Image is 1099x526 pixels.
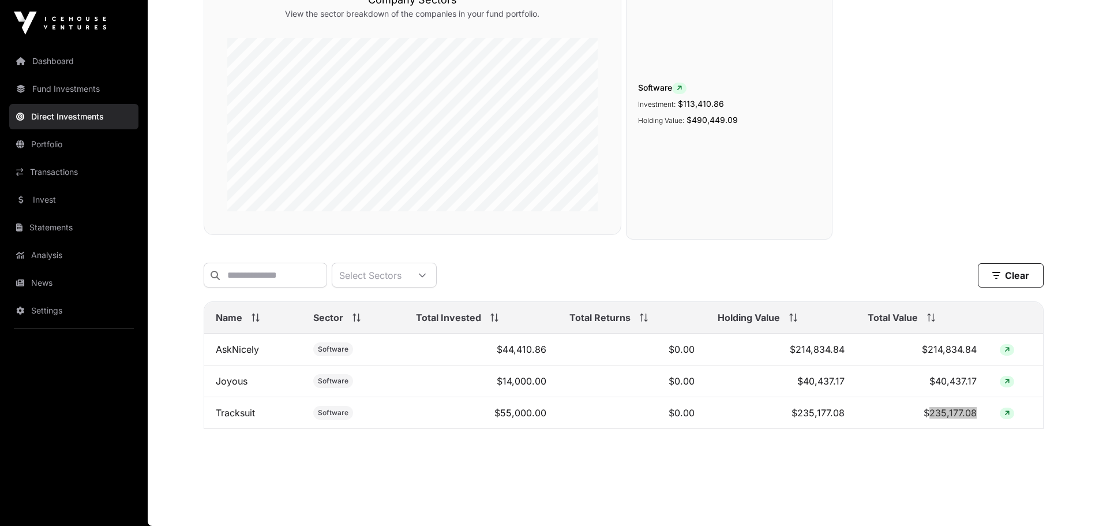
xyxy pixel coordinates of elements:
span: Name [216,311,242,324]
a: Transactions [9,159,138,185]
span: Software [638,82,820,94]
a: AskNicely [216,344,259,355]
td: $214,834.84 [706,334,856,365]
a: Joyous [216,375,247,387]
iframe: Chat Widget [1041,471,1099,526]
td: $14,000.00 [404,365,558,397]
span: Total Invested [416,311,481,324]
img: Icehouse Ventures Logo [14,12,106,35]
button: Clear [978,263,1044,288]
td: $0.00 [558,365,706,397]
span: Holding Value [718,311,780,324]
td: $40,437.17 [856,365,988,397]
a: Statements [9,215,138,240]
span: Holding Value: [638,116,684,125]
td: $0.00 [558,334,706,365]
td: $40,437.17 [706,365,856,397]
span: $113,410.86 [678,99,724,109]
span: $490,449.09 [687,115,738,125]
div: Select Sectors [332,263,408,287]
a: Direct Investments [9,104,138,129]
td: $235,177.08 [856,397,988,429]
span: Sector [313,311,343,324]
a: Tracksuit [216,407,255,419]
a: News [9,270,138,296]
td: $44,410.86 [404,334,558,365]
span: Investment: [638,100,676,109]
a: Fund Investments [9,76,138,102]
span: Total Returns [569,311,631,324]
a: Settings [9,298,138,323]
a: Invest [9,187,138,212]
td: $55,000.00 [404,397,558,429]
span: Software [318,376,348,386]
p: View the sector breakdown of the companies in your fund portfolio. [227,8,598,20]
span: Total Value [868,311,918,324]
a: Analysis [9,243,138,268]
td: $0.00 [558,397,706,429]
span: Software [318,408,348,417]
a: Dashboard [9,49,138,74]
td: $214,834.84 [856,334,988,365]
a: Portfolio [9,132,138,157]
td: $235,177.08 [706,397,856,429]
span: Software [318,345,348,354]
